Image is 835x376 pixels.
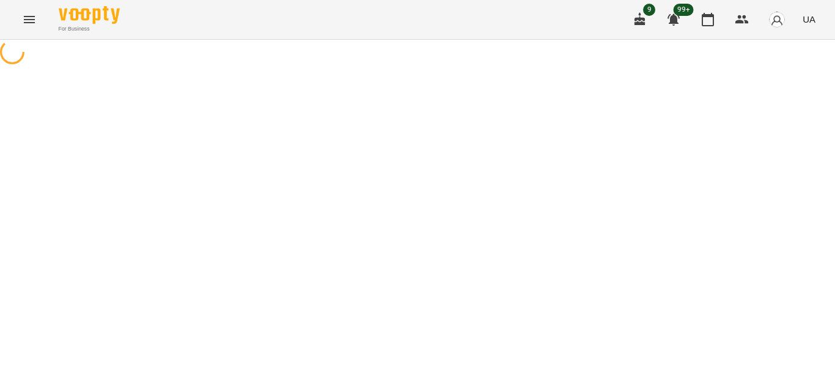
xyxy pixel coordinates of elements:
[674,4,694,16] span: 99+
[798,8,820,31] button: UA
[59,6,120,24] img: Voopty Logo
[59,25,120,33] span: For Business
[15,5,44,34] button: Menu
[768,11,785,28] img: avatar_s.png
[643,4,655,16] span: 9
[803,13,815,26] span: UA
